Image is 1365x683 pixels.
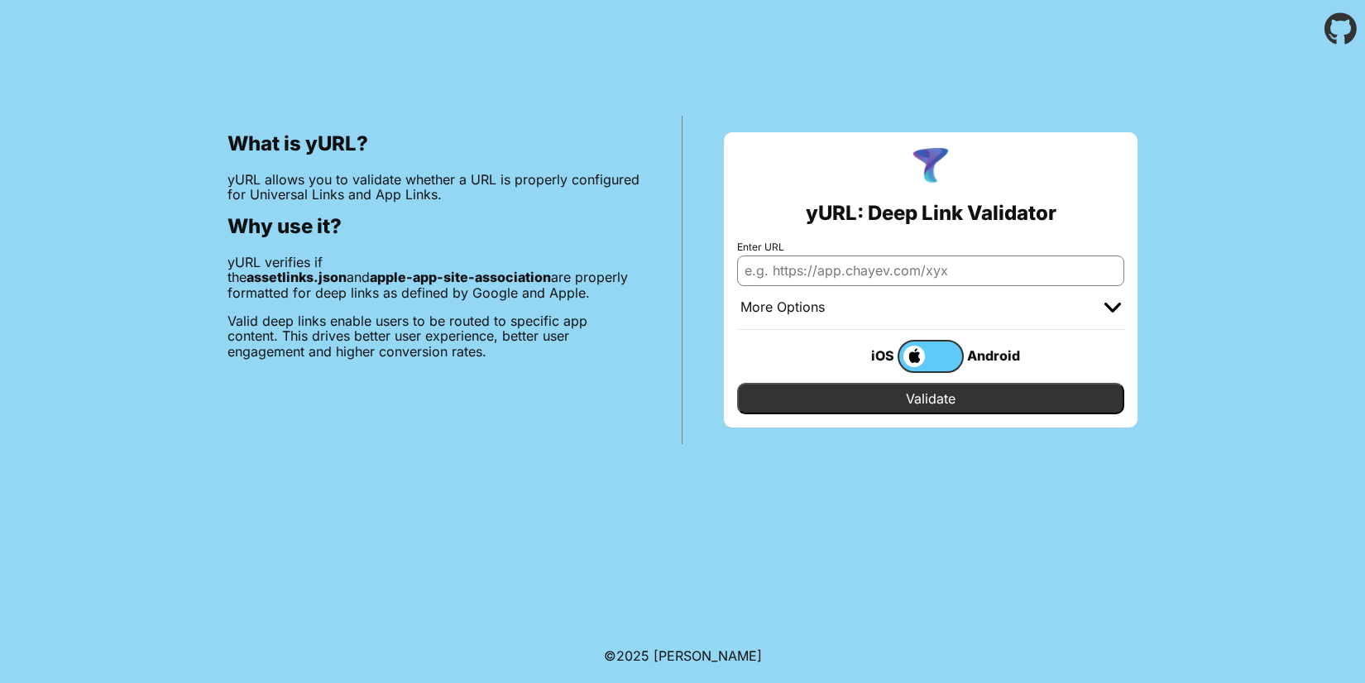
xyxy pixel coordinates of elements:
[616,647,649,664] span: 2025
[604,628,762,683] footer: ©
[227,215,640,238] h2: Why use it?
[227,172,640,203] p: yURL allows you to validate whether a URL is properly configured for Universal Links and App Links.
[737,241,1124,253] label: Enter URL
[909,146,952,189] img: yURL Logo
[247,269,347,285] b: assetlinks.json
[806,202,1056,225] h2: yURL: Deep Link Validator
[370,269,551,285] b: apple-app-site-association
[654,647,762,664] a: Michael Ibragimchayev's Personal Site
[1104,303,1121,313] img: chevron
[227,132,640,155] h2: What is yURL?
[740,299,825,316] div: More Options
[737,383,1124,414] input: Validate
[227,255,640,300] p: yURL verifies if the and are properly formatted for deep links as defined by Google and Apple.
[227,313,640,359] p: Valid deep links enable users to be routed to specific app content. This drives better user exper...
[737,256,1124,285] input: e.g. https://app.chayev.com/xyx
[831,345,898,366] div: iOS
[964,345,1030,366] div: Android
